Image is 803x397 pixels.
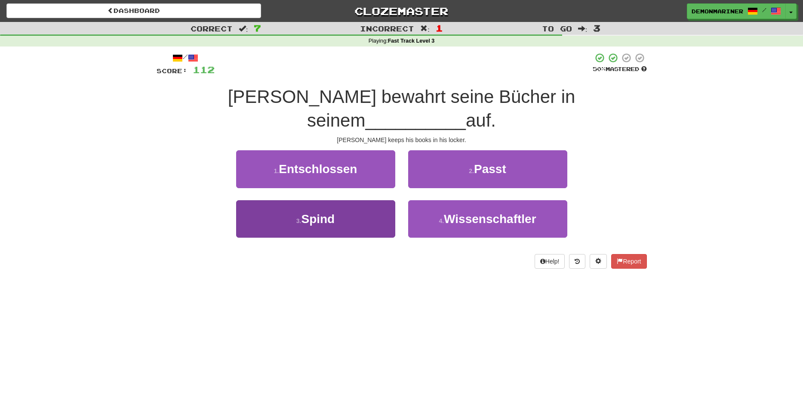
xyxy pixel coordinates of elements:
button: 3.Spind [236,200,395,238]
span: Passt [474,162,506,176]
strong: Fast Track Level 3 [388,38,435,44]
span: / [762,7,766,13]
span: 1 [436,23,443,33]
button: 1.Entschlossen [236,150,395,188]
button: 4.Wissenschaftler [408,200,567,238]
span: Demonmariner [692,7,743,15]
span: Correct [191,24,233,33]
span: auf. [466,110,496,130]
small: 3 . [296,217,302,224]
span: __________ [365,110,466,130]
button: Round history (alt+y) [569,254,585,269]
span: 112 [193,64,215,75]
span: Spind [301,212,335,226]
div: / [157,53,215,63]
span: 50 % [593,65,606,72]
span: Entschlossen [279,162,357,176]
div: [PERSON_NAME] keeps his books in his locker. [157,136,647,144]
span: : [420,25,430,32]
a: Demonmariner / [687,3,786,19]
a: Clozemaster [274,3,529,19]
button: Report [611,254,646,269]
span: Incorrect [360,24,414,33]
div: Mastered [593,65,647,73]
span: [PERSON_NAME] bewahrt seine Bücher in seinem [228,87,575,130]
a: Dashboard [6,3,261,18]
small: 2 . [469,167,474,174]
button: Help! [535,254,565,269]
span: 7 [254,23,261,33]
small: 4 . [439,217,444,224]
span: 3 [593,23,600,33]
span: To go [542,24,572,33]
button: 2.Passt [408,150,567,188]
span: : [578,25,588,32]
span: Score: [157,67,188,74]
span: : [239,25,248,32]
span: Wissenschaftler [444,212,536,226]
small: 1 . [274,167,279,174]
